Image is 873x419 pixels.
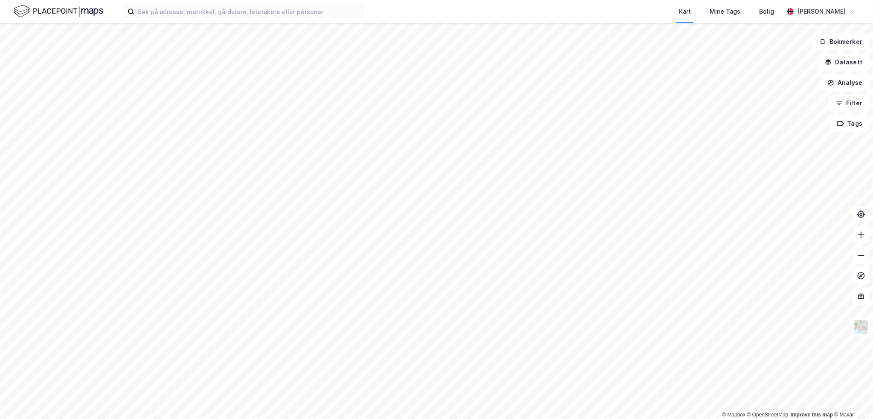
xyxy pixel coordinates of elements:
[853,319,869,335] img: Z
[812,33,870,50] button: Bokmerker
[820,74,870,91] button: Analyse
[830,115,870,132] button: Tags
[818,54,870,71] button: Datasett
[830,378,873,419] div: Kontrollprogram for chat
[797,6,846,17] div: [PERSON_NAME]
[829,95,870,112] button: Filter
[747,412,789,418] a: OpenStreetMap
[134,5,362,18] input: Søk på adresse, matrikkel, gårdeiere, leietakere eller personer
[791,412,833,418] a: Improve this map
[14,4,103,19] img: logo.f888ab2527a4732fd821a326f86c7f29.svg
[722,412,745,418] a: Mapbox
[710,6,740,17] div: Mine Tags
[679,6,691,17] div: Kart
[830,378,873,419] iframe: Chat Widget
[759,6,774,17] div: Bolig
